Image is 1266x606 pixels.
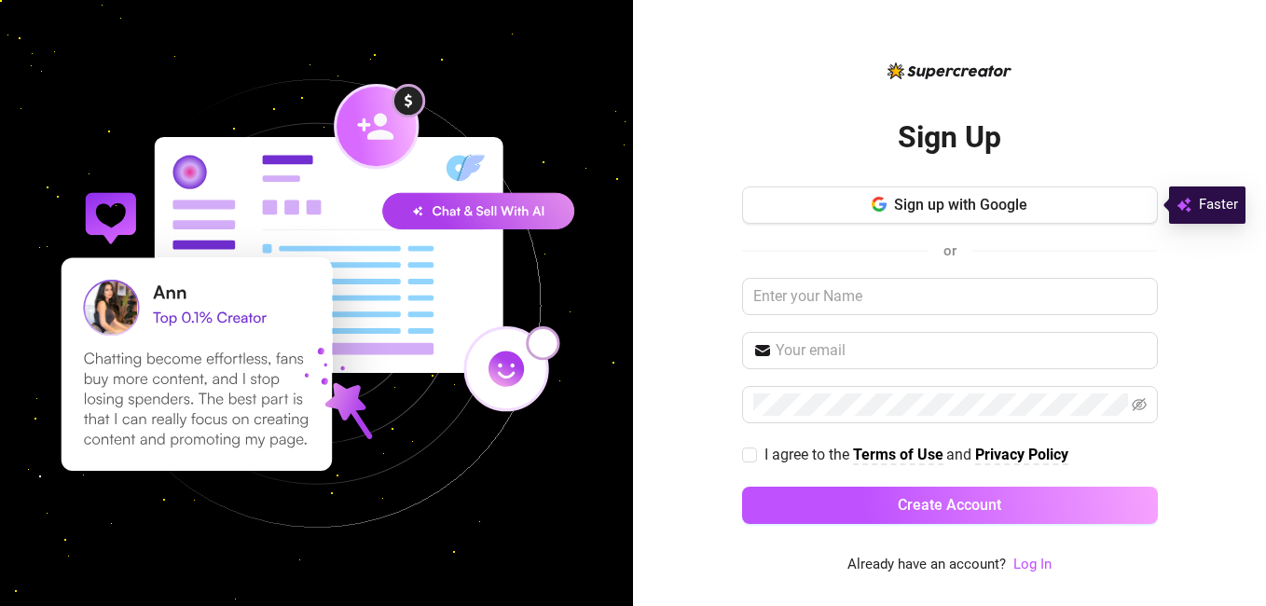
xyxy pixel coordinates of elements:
[898,118,1001,157] h2: Sign Up
[1013,554,1052,576] a: Log In
[776,339,1147,362] input: Your email
[943,242,956,259] span: or
[853,446,943,463] strong: Terms of Use
[742,487,1158,524] button: Create Account
[742,186,1158,224] button: Sign up with Google
[975,446,1068,465] a: Privacy Policy
[1199,194,1238,216] span: Faster
[1177,194,1191,216] img: svg%3e
[742,278,1158,315] input: Enter your Name
[898,496,1001,514] span: Create Account
[946,446,975,463] span: and
[853,446,943,465] a: Terms of Use
[975,446,1068,463] strong: Privacy Policy
[764,446,853,463] span: I agree to the
[1132,397,1147,412] span: eye-invisible
[894,196,1027,213] span: Sign up with Google
[888,62,1011,79] img: logo-BBDzfeDw.svg
[847,554,1006,576] span: Already have an account?
[1013,556,1052,572] a: Log In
